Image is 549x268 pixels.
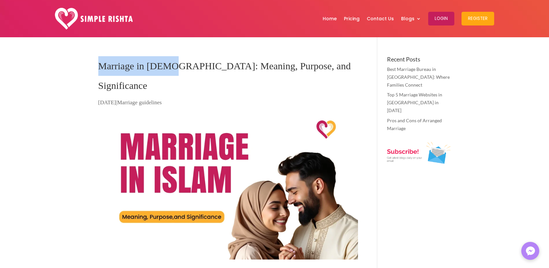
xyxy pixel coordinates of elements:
a: Pros and Cons of Arranged Marriage [387,118,442,131]
a: Login [428,2,454,36]
a: Best Marriage Bureau in [GEOGRAPHIC_DATA]: Where Families Connect [387,66,450,88]
img: Marriage in Islam: Meaning, Purpose, and Significance [98,113,358,260]
a: Contact Us [367,2,394,36]
a: Pricing [344,2,360,36]
a: Register [461,2,494,36]
a: Marriage guidelines [117,99,162,106]
a: Blogs [401,2,421,36]
button: Register [461,12,494,25]
h4: Recent Posts [387,56,451,65]
img: Messenger [524,244,537,258]
a: Top 5 Marriage Websites in [GEOGRAPHIC_DATA] in [DATE] [387,92,442,113]
a: Home [323,2,337,36]
span: [DATE] [98,99,116,106]
h1: Marriage in [DEMOGRAPHIC_DATA]: Meaning, Purpose, and Significance [98,56,358,99]
button: Login [428,12,454,25]
p: | [98,99,358,111]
